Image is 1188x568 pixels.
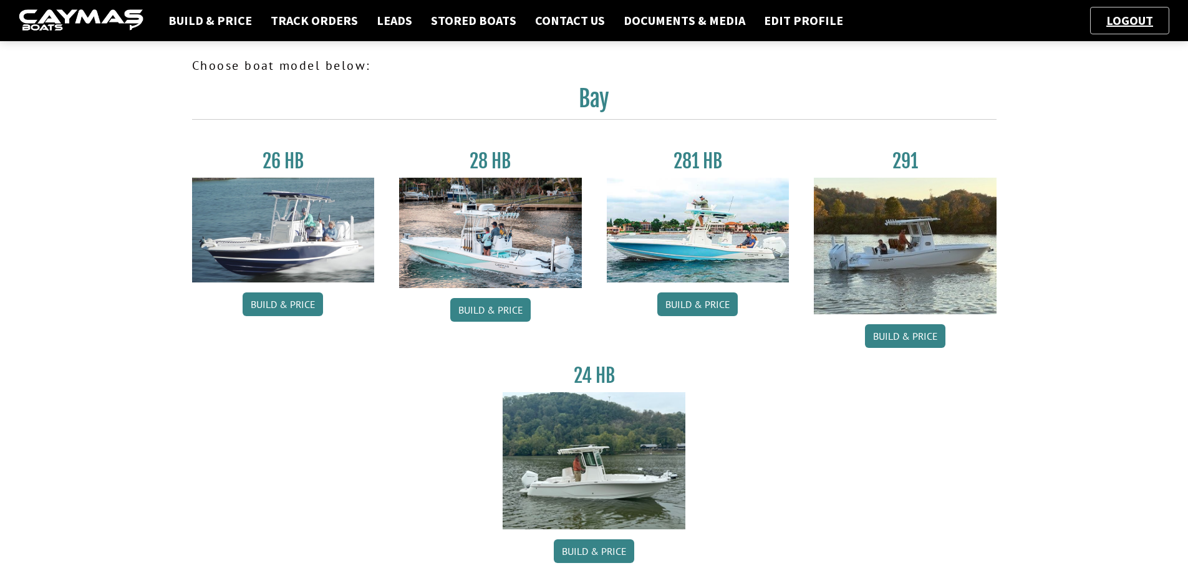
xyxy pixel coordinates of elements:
[399,178,582,288] img: 28_hb_thumbnail_for_caymas_connect.jpg
[607,150,790,173] h3: 281 HB
[865,324,945,348] a: Build & Price
[758,12,849,29] a: Edit Profile
[529,12,611,29] a: Contact Us
[192,178,375,282] img: 26_new_photo_resized.jpg
[657,292,738,316] a: Build & Price
[192,56,997,75] p: Choose boat model below:
[503,364,685,387] h3: 24 HB
[425,12,523,29] a: Stored Boats
[814,150,997,173] h3: 291
[1100,12,1159,28] a: Logout
[399,150,582,173] h3: 28 HB
[264,12,364,29] a: Track Orders
[607,178,790,282] img: 28-hb-twin.jpg
[243,292,323,316] a: Build & Price
[503,392,685,529] img: 24_HB_thumbnail.jpg
[370,12,418,29] a: Leads
[450,298,531,322] a: Build & Price
[19,9,143,32] img: caymas-dealer-connect-2ed40d3bc7270c1d8d7ffb4b79bf05adc795679939227970def78ec6f6c03838.gif
[617,12,751,29] a: Documents & Media
[192,85,997,120] h2: Bay
[192,150,375,173] h3: 26 HB
[814,178,997,314] img: 291_Thumbnail.jpg
[554,539,634,563] a: Build & Price
[162,12,258,29] a: Build & Price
